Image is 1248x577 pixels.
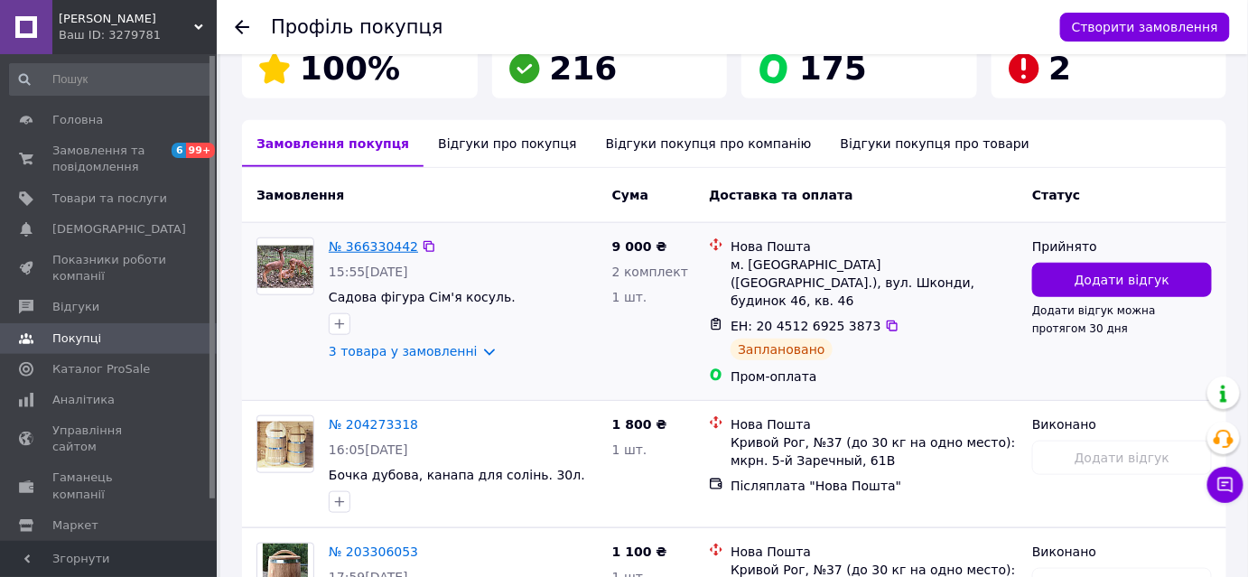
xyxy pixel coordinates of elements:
span: Аналітика [52,392,115,408]
a: Фото товару [256,415,314,473]
div: Нова Пошта [731,415,1018,433]
span: Покупці [52,330,101,347]
span: Cума [612,188,648,202]
div: Заплановано [731,339,833,360]
div: Кривой Рог, №37 (до 30 кг на одно место): мкрн. 5-й Заречный, 61В [731,433,1018,470]
button: Створити замовлення [1060,13,1230,42]
a: № 203306053 [329,544,418,559]
span: 175 [799,50,867,87]
span: 15:55[DATE] [329,265,408,279]
span: Замовлення [256,188,344,202]
span: Доставка та оплата [709,188,853,202]
span: Показники роботи компанії [52,252,167,284]
a: № 366330442 [329,239,418,254]
input: Пошук [9,63,213,96]
span: Головна [52,112,103,128]
span: Маркет [52,517,98,534]
span: Демчук Володимир Васильович [59,11,194,27]
span: 99+ [186,143,216,158]
span: Статус [1032,188,1080,202]
span: ЕН: 20 4512 6925 3873 [731,319,881,333]
img: Фото товару [257,246,313,288]
div: Відгуки про покупця [424,120,591,167]
img: Фото товару [257,422,313,468]
div: Ваш ID: 3279781 [59,27,217,43]
span: 1 100 ₴ [612,544,667,559]
span: Додати відгук [1075,271,1169,289]
span: Каталог ProSale [52,361,150,377]
span: 1 800 ₴ [612,417,667,432]
span: Управління сайтом [52,423,167,455]
a: № 204273318 [329,417,418,432]
div: Післяплата "Нова Пошта" [731,477,1018,495]
span: 6 [172,143,186,158]
span: 1 шт. [612,442,647,457]
span: 2 [1049,50,1072,87]
span: 216 [550,50,618,87]
span: 2 комплект [612,265,688,279]
a: Бочка дубова, канапа для солінь. 30л. [329,468,585,482]
span: 16:05[DATE] [329,442,408,457]
div: Повернутися назад [235,18,249,36]
div: Виконано [1032,543,1212,561]
span: Гаманець компанії [52,470,167,502]
button: Додати відгук [1032,263,1212,297]
div: м. [GEOGRAPHIC_DATA] ([GEOGRAPHIC_DATA].), вул. Шконди, будинок 46, кв. 46 [731,256,1018,310]
span: Відгуки [52,299,99,315]
span: Товари та послуги [52,191,167,207]
div: Прийнято [1032,237,1212,256]
a: 3 товара у замовленні [329,344,478,358]
span: 1 шт. [612,290,647,304]
span: Додати відгук можна протягом 30 дня [1032,304,1156,335]
a: Фото товару [256,237,314,295]
div: Пром-оплата [731,368,1018,386]
div: Виконано [1032,415,1212,433]
span: 100% [300,50,400,87]
span: [DEMOGRAPHIC_DATA] [52,221,186,237]
button: Чат з покупцем [1207,467,1243,503]
div: Нова Пошта [731,237,1018,256]
a: Садова фігура Сім'я косуль. [329,290,516,304]
h1: Профіль покупця [271,16,443,38]
span: Замовлення та повідомлення [52,143,167,175]
div: Відгуки покупця про компанію [591,120,826,167]
span: 9 000 ₴ [612,239,667,254]
div: Нова Пошта [731,543,1018,561]
div: Відгуки покупця про товари [826,120,1044,167]
div: Замовлення покупця [242,120,424,167]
